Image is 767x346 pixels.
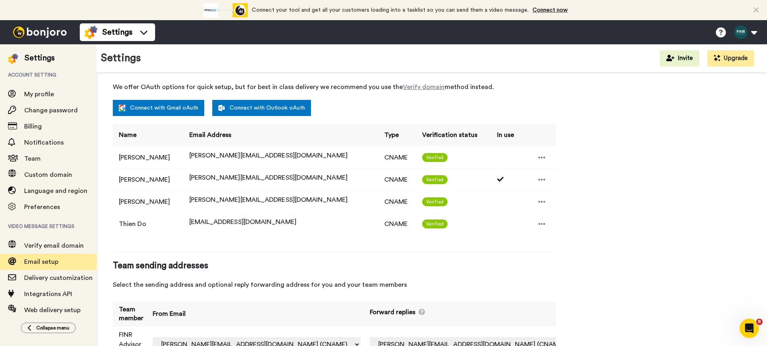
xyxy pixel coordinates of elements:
[24,307,81,313] span: Web delivery setup
[113,146,183,168] td: [PERSON_NAME]
[101,52,141,64] h1: Settings
[416,124,491,146] th: Verification status
[378,124,417,146] th: Type
[24,155,41,162] span: Team
[113,82,556,92] span: We offer OAuth options for quick setup, but for best in class delivery we recommend you use the m...
[370,308,415,317] span: Forward replies
[113,213,183,235] td: Thien Do
[24,275,93,281] span: Delivery customization
[378,146,417,168] td: CNAME
[491,124,522,146] th: In use
[21,323,76,333] button: Collapse menu
[24,204,60,210] span: Preferences
[10,27,70,38] img: bj-logo-header-white.svg
[378,168,417,191] td: CNAME
[252,7,529,13] span: Connect your tool and get all your customers loading into a tasklist so you can send them a video...
[113,302,147,327] th: Team member
[24,259,58,265] span: Email setup
[24,188,87,194] span: Language and region
[113,191,183,213] td: [PERSON_NAME]
[183,124,378,146] th: Email Address
[24,172,72,178] span: Custom domain
[85,26,97,39] img: settings-colored.svg
[660,50,699,66] button: Invite
[422,175,448,184] span: Verified
[378,191,417,213] td: CNAME
[24,123,42,130] span: Billing
[422,153,448,162] span: Verified
[422,220,448,228] span: Verified
[36,325,69,331] span: Collapse menu
[422,197,448,206] span: Verified
[533,7,568,13] a: Connect now
[25,52,55,64] div: Settings
[707,50,754,66] button: Upgrade
[378,213,417,235] td: CNAME
[113,280,556,290] span: Select the sending address and optional reply forwarding address for you and your team members
[147,302,364,327] th: From Email
[212,100,311,116] a: Connect with Outlook oAuth
[113,260,556,272] span: Team sending addresses
[403,84,445,90] a: Verify domain
[8,54,18,64] img: settings-colored.svg
[189,152,348,159] span: [PERSON_NAME][EMAIL_ADDRESS][DOMAIN_NAME]
[218,105,225,111] img: outlook-white.svg
[119,105,125,111] img: google.svg
[497,176,505,182] i: Used 2 times
[740,319,759,338] iframe: Intercom live chat
[113,100,204,116] a: Connect with Gmail oAuth
[24,291,72,297] span: Integrations API
[189,174,348,181] span: [PERSON_NAME][EMAIL_ADDRESS][DOMAIN_NAME]
[24,107,78,114] span: Change password
[189,197,348,203] span: [PERSON_NAME][EMAIL_ADDRESS][DOMAIN_NAME]
[189,219,296,225] span: [EMAIL_ADDRESS][DOMAIN_NAME]
[24,242,84,249] span: Verify email domain
[24,139,64,146] span: Notifications
[102,27,133,38] span: Settings
[113,168,183,191] td: [PERSON_NAME]
[756,319,763,325] span: 8
[24,91,54,97] span: My profile
[113,124,183,146] th: Name
[203,3,248,17] div: animation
